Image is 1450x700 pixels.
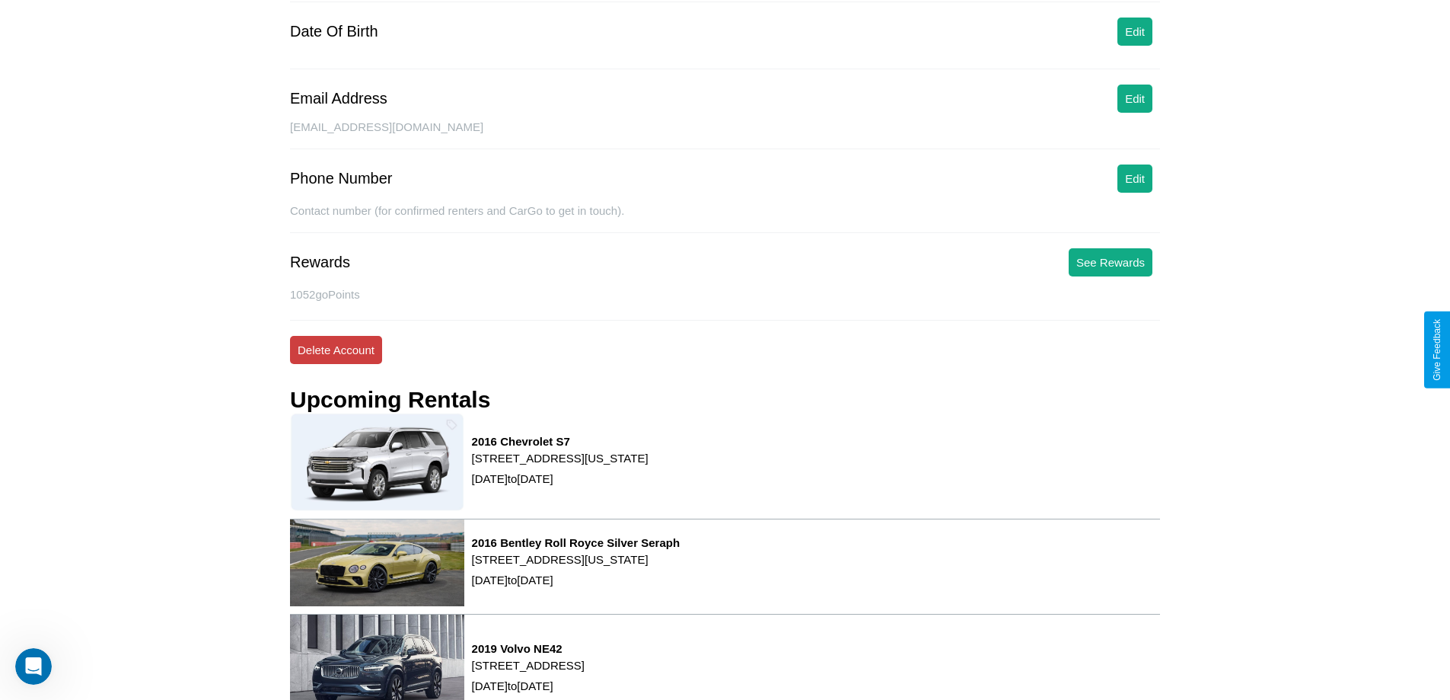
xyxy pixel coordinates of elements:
[472,468,649,489] p: [DATE] to [DATE]
[472,676,585,696] p: [DATE] to [DATE]
[1117,165,1152,193] button: Edit
[1432,319,1442,381] div: Give Feedback
[472,570,680,590] p: [DATE] to [DATE]
[290,336,382,364] button: Delete Account
[472,549,680,570] p: [STREET_ADDRESS][US_STATE]
[290,254,350,271] div: Rewards
[472,642,585,655] h3: 2019 Volvo NE42
[290,204,1160,233] div: Contact number (for confirmed renters and CarGo to get in touch).
[290,23,378,40] div: Date Of Birth
[290,413,464,510] img: rental
[472,435,649,448] h3: 2016 Chevrolet S7
[1117,18,1152,46] button: Edit
[15,648,52,685] iframe: Intercom live chat
[290,90,387,107] div: Email Address
[472,655,585,676] p: [STREET_ADDRESS]
[290,387,490,413] h3: Upcoming Rentals
[290,170,393,187] div: Phone Number
[472,448,649,468] p: [STREET_ADDRESS][US_STATE]
[1117,85,1152,113] button: Edit
[290,519,464,607] img: rental
[290,284,1160,305] p: 1052 goPoints
[290,120,1160,149] div: [EMAIL_ADDRESS][DOMAIN_NAME]
[472,536,680,549] h3: 2016 Bentley Roll Royce Silver Seraph
[1069,248,1152,276] button: See Rewards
